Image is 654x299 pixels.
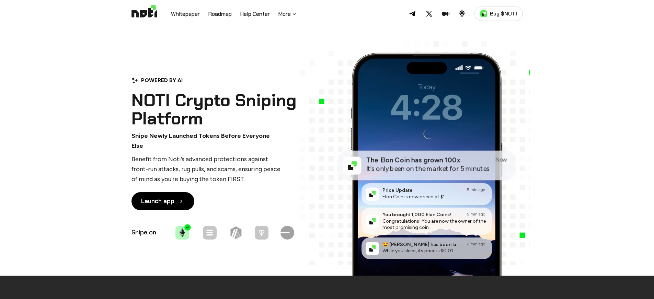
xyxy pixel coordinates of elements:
[131,5,157,22] img: Logo
[171,10,200,19] a: Whitepaper
[131,154,283,184] p: Benefit from Noti’s advanced protections against front-run attacks, rug pulls, and scams, ensurin...
[131,192,194,210] a: Launch app
[131,228,160,241] p: Snipe on
[208,10,232,19] a: Roadmap
[131,77,138,84] img: Powered by AI
[131,91,307,128] h1: NOTI Crypto Sniping Platform
[278,10,297,18] button: More
[131,131,283,151] p: Snipe Newly Launched Tokens Before Everyone Else
[131,76,183,85] div: POWERED BY AI
[240,10,270,19] a: Help Center
[474,7,523,21] a: Buy $NOTI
